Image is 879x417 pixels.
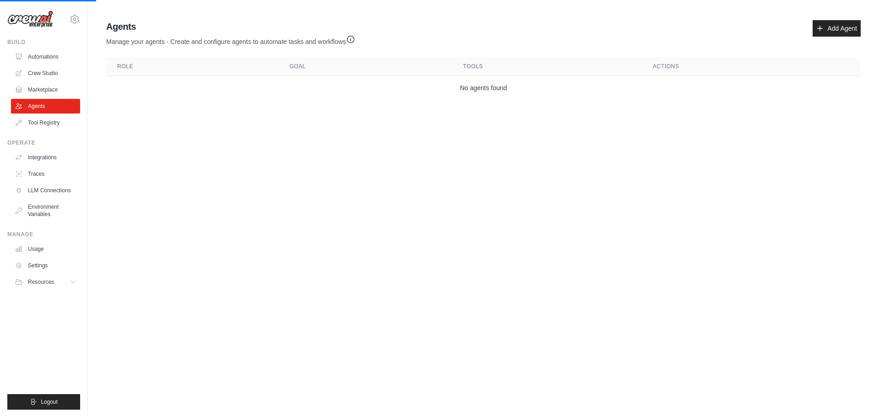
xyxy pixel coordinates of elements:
[11,49,80,64] a: Automations
[11,66,80,81] a: Crew Studio
[11,275,80,289] button: Resources
[106,20,355,33] h2: Agents
[11,167,80,181] a: Traces
[106,76,861,100] td: No agents found
[106,33,355,46] p: Manage your agents - Create and configure agents to automate tasks and workflows
[7,38,80,46] div: Build
[7,11,53,28] img: Logo
[28,278,54,286] span: Resources
[278,57,452,76] th: Goal
[813,20,861,37] a: Add Agent
[642,57,861,76] th: Actions
[7,394,80,410] button: Logout
[7,139,80,146] div: Operate
[11,200,80,222] a: Environment Variables
[41,398,58,406] span: Logout
[452,57,642,76] th: Tools
[11,183,80,198] a: LLM Connections
[106,57,278,76] th: Role
[11,150,80,165] a: Integrations
[11,258,80,273] a: Settings
[11,242,80,256] a: Usage
[11,99,80,114] a: Agents
[7,231,80,238] div: Manage
[11,115,80,130] a: Tool Registry
[11,82,80,97] a: Marketplace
